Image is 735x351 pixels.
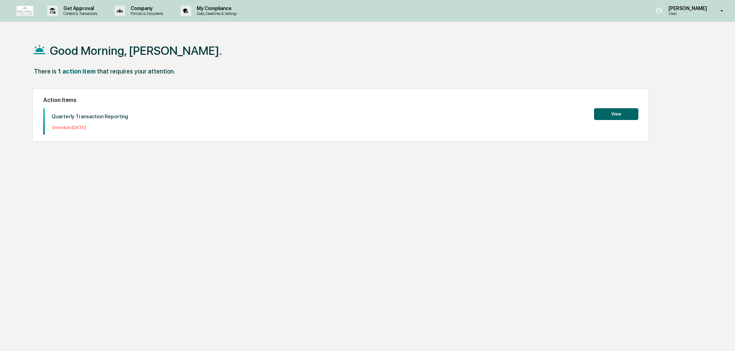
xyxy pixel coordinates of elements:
div: that requires your attention. [97,68,175,75]
h2: Action Items [43,97,639,103]
p: Overdue: [DATE] [52,125,128,130]
p: Get Approval [58,6,101,11]
a: View [594,110,638,117]
p: My Compliance [191,6,240,11]
p: Data, Deadlines & Settings [191,11,240,16]
p: Content & Transactions [58,11,101,16]
button: View [594,108,638,120]
div: There is [34,68,56,75]
p: Users [663,11,710,16]
p: Policies & Documents [125,11,167,16]
img: logo [17,6,33,16]
p: Quarterly Transaction Reporting [52,113,128,120]
h1: Good Morning, [PERSON_NAME]. [50,44,222,58]
div: 1 action item [58,68,96,75]
p: Company [125,6,167,11]
p: [PERSON_NAME] [663,6,710,11]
